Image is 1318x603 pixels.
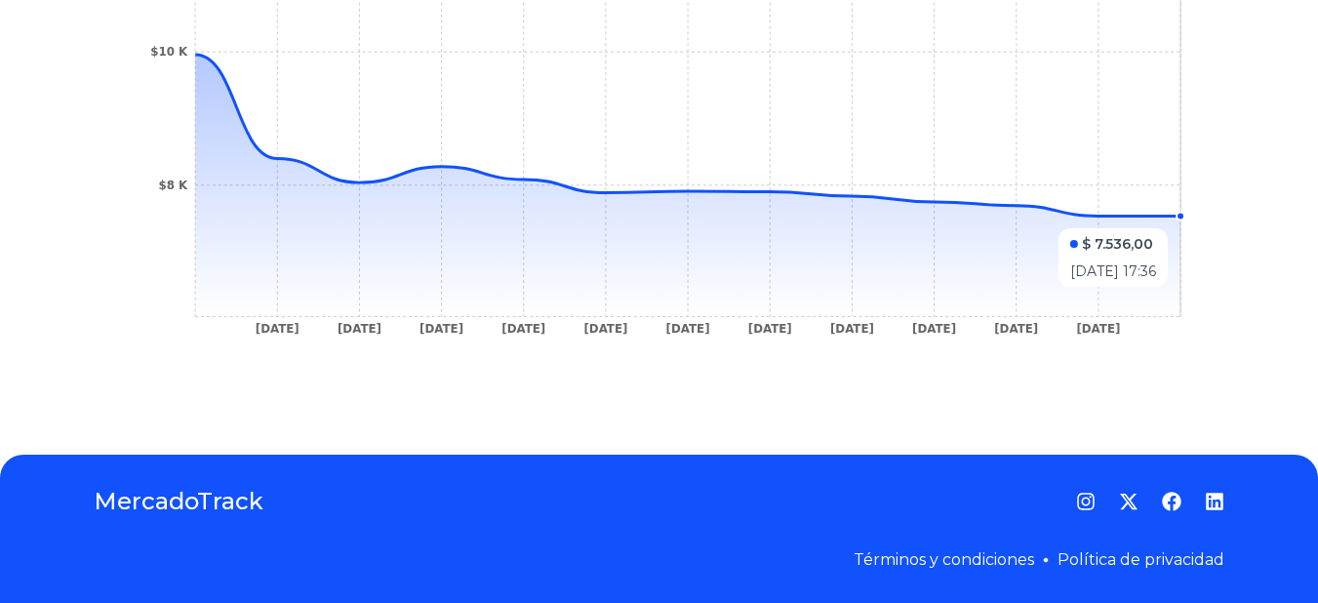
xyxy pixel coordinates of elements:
[1119,492,1138,511] a: Twitter
[419,322,463,336] tspan: [DATE]
[1205,492,1224,511] a: LinkedIn
[912,322,956,336] tspan: [DATE]
[158,179,188,192] tspan: $8 K
[994,322,1038,336] tspan: [DATE]
[1076,492,1096,511] a: Instagram
[501,322,545,336] tspan: [DATE]
[830,322,874,336] tspan: [DATE]
[1076,322,1120,336] tspan: [DATE]
[1058,550,1224,569] a: Política de privacidad
[94,486,263,517] a: MercadoTrack
[150,45,188,59] tspan: $10 K
[748,322,792,336] tspan: [DATE]
[256,322,300,336] tspan: [DATE]
[338,322,381,336] tspan: [DATE]
[1162,492,1181,511] a: Facebook
[854,550,1034,569] a: Términos y condiciones
[583,322,627,336] tspan: [DATE]
[666,322,710,336] tspan: [DATE]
